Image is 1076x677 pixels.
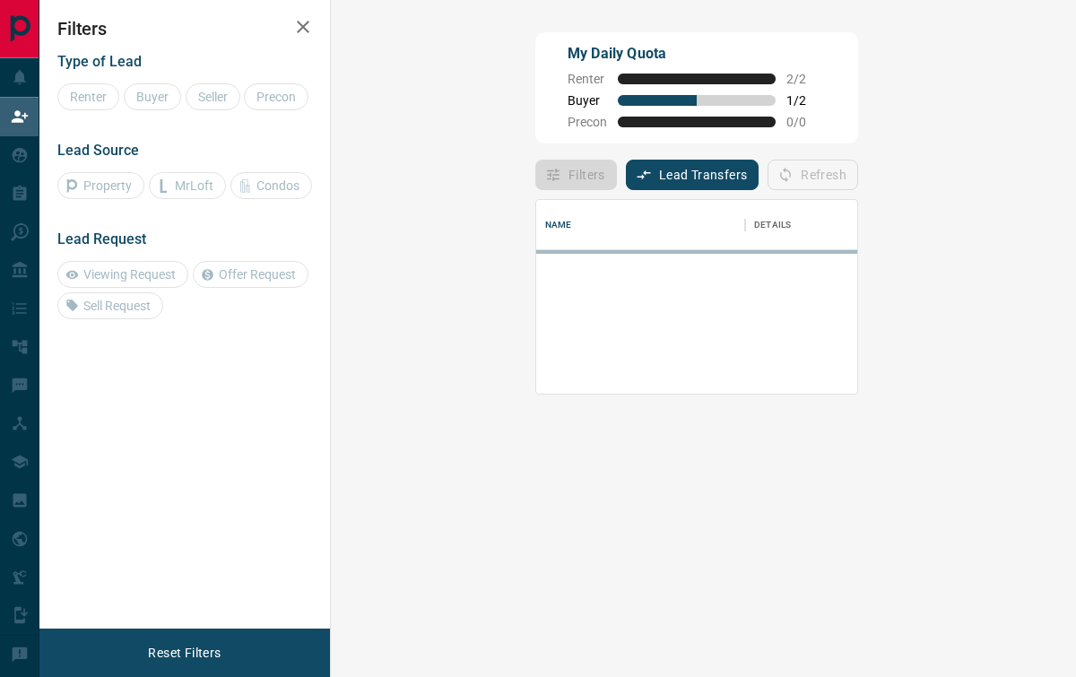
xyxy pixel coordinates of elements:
[136,638,232,668] button: Reset Filters
[536,200,745,250] div: Name
[545,200,572,250] div: Name
[568,43,826,65] p: My Daily Quota
[57,53,142,70] span: Type of Lead
[786,115,826,129] span: 0 / 0
[786,72,826,86] span: 2 / 2
[568,72,607,86] span: Renter
[754,200,791,250] div: Details
[568,115,607,129] span: Precon
[57,142,139,159] span: Lead Source
[626,160,759,190] button: Lead Transfers
[568,93,607,108] span: Buyer
[786,93,826,108] span: 1 / 2
[57,230,146,247] span: Lead Request
[57,18,312,39] h2: Filters
[745,200,889,250] div: Details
